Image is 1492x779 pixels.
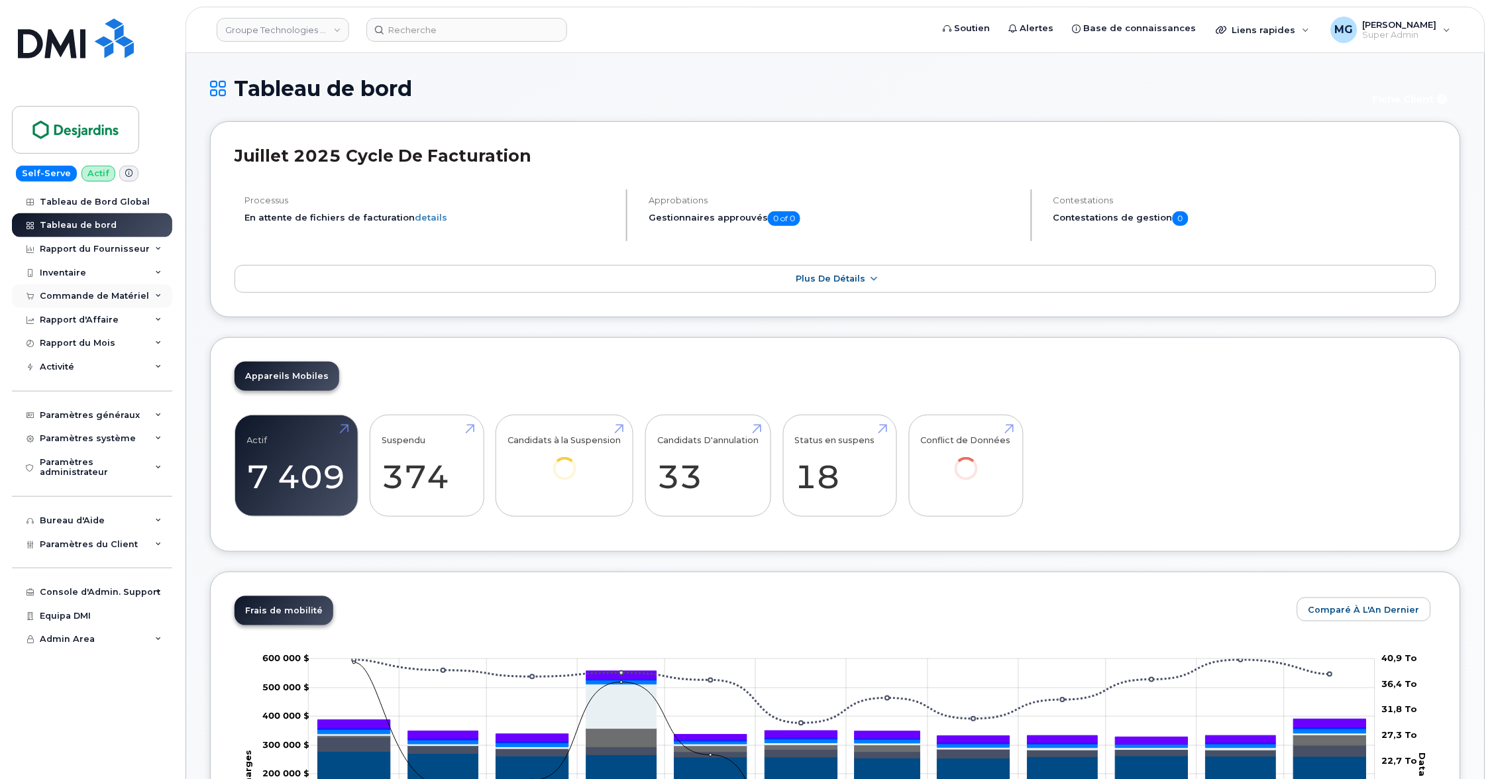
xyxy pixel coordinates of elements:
span: Plus de détails [796,274,866,284]
a: Conflict de Données [921,422,1011,498]
button: Comparé à l'An Dernier [1297,597,1431,621]
g: Coût d’annulation de la mobilité [318,729,1367,752]
h1: Tableau de bord [210,77,1356,100]
h5: Gestionnaires approuvés [649,211,1019,226]
g: 0 $ [262,652,309,663]
tspan: 400 000 $ [262,711,309,721]
span: 0 of 0 [768,211,800,226]
tspan: 500 000 $ [262,682,309,692]
tspan: 40,9 To [1382,652,1418,663]
tspan: 31,8 To [1382,704,1418,715]
button: Fiche Client [1362,87,1461,111]
a: Suspendu 374 [382,422,472,509]
tspan: 27,3 To [1382,730,1418,741]
a: Status en suspens 18 [795,422,884,509]
h4: Contestations [1053,195,1436,205]
h4: Approbations [649,195,1019,205]
g: 0 $ [262,682,309,692]
tspan: 200 000 $ [262,768,309,779]
a: details [415,212,447,223]
li: En attente de fichiers de facturation [244,211,615,224]
a: Appareils Mobiles [235,362,339,391]
tspan: 22,7 To [1382,755,1418,766]
g: 0 $ [262,768,309,779]
a: Frais de mobilité [235,596,333,625]
h5: Contestations de gestion [1053,211,1436,226]
a: Candidats à la Suspension [508,422,621,498]
a: Candidats D'annulation 33 [657,422,759,509]
g: 0 $ [262,739,309,750]
span: Comparé à l'An Dernier [1308,603,1420,616]
tspan: 36,4 To [1382,678,1418,689]
tspan: 300 000 $ [262,739,309,750]
g: Frais d'Itinérance [318,737,1367,758]
tspan: 600 000 $ [262,652,309,663]
h4: Processus [244,195,615,205]
g: 0 $ [262,711,309,721]
a: Actif 7 409 [247,422,346,509]
h2: juillet 2025 Cycle de facturation [235,146,1436,166]
span: 0 [1173,211,1189,226]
